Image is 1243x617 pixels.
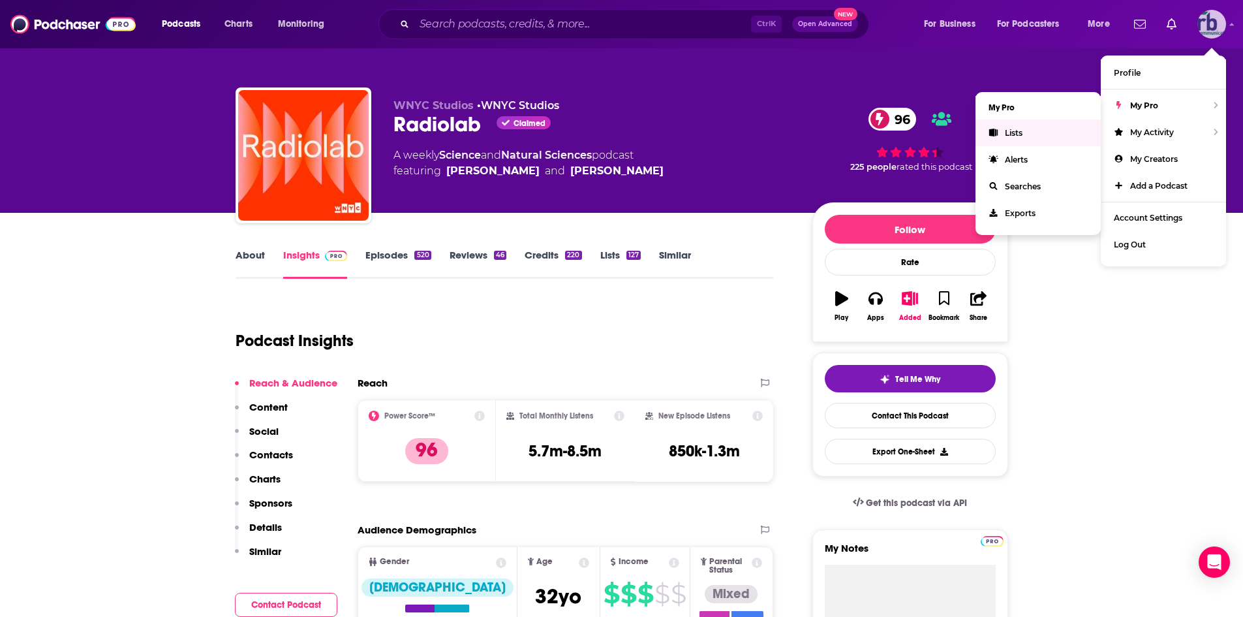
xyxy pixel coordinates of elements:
[868,108,917,131] a: 96
[249,425,279,437] p: Social
[927,283,961,330] button: Bookmark
[249,401,288,413] p: Content
[915,14,992,35] button: open menu
[249,449,293,461] p: Contacts
[893,283,927,330] button: Added
[709,558,750,575] span: Parental Status
[825,215,996,244] button: Follow
[238,90,369,221] img: Radiolab
[393,163,664,179] span: featuring
[961,283,995,330] button: Share
[812,99,1008,180] div: 96 225 peoplerated this podcast
[924,15,975,33] span: For Business
[481,99,559,112] a: WNYC Studios
[997,15,1060,33] span: For Podcasters
[235,377,337,401] button: Reach & Audience
[899,314,921,322] div: Added
[514,120,545,127] span: Claimed
[981,536,1004,546] img: Podchaser Pro
[439,149,481,161] a: Science
[842,487,978,519] a: Get this podcast via API
[619,558,649,566] span: Income
[216,14,260,35] a: Charts
[249,497,292,509] p: Sponsors
[236,249,265,279] a: About
[1079,14,1126,35] button: open menu
[859,283,893,330] button: Apps
[792,16,858,32] button: Open AdvancedNew
[249,545,281,558] p: Similar
[249,377,337,389] p: Reach & Audience
[405,438,448,464] p: 96
[235,425,279,449] button: Social
[235,401,288,425] button: Content
[1101,146,1226,172] a: My Creators
[249,473,281,485] p: Charts
[545,163,565,179] span: and
[1199,546,1230,578] div: Open Intercom Messenger
[1130,181,1188,191] span: Add a Podcast
[981,534,1004,546] a: Pro website
[570,163,664,179] div: [PERSON_NAME]
[654,584,669,605] span: $
[519,411,593,420] h2: Total Monthly Listens
[450,249,506,279] a: Reviews46
[393,99,474,112] span: WNYC Studios
[501,149,592,161] a: Natural Sciences
[278,15,324,33] span: Monitoring
[358,377,388,389] h2: Reach
[1129,13,1151,35] a: Show notifications dropdown
[384,411,435,420] h2: Power Score™
[235,497,292,521] button: Sponsors
[10,12,136,37] img: Podchaser - Follow, Share and Rate Podcasts
[705,585,758,603] div: Mixed
[358,524,476,536] h2: Audience Demographics
[1114,240,1146,249] span: Log Out
[391,9,882,39] div: Search podcasts, credits, & more...
[235,545,281,569] button: Similar
[751,16,782,33] span: Ctrl K
[249,521,282,533] p: Details
[600,249,641,279] a: Lists127
[529,441,602,461] h3: 5.7m-8.5m
[393,148,664,179] div: A weekly podcast
[825,542,996,565] label: My Notes
[325,251,348,261] img: Podchaser Pro
[1114,68,1141,78] span: Profile
[850,162,897,172] span: 225 people
[1197,10,1226,39] button: Show profile menu
[236,331,354,351] h1: Podcast Insights
[1101,204,1226,231] a: Account Settings
[535,584,581,609] span: 32 yo
[446,163,540,179] a: Latif Nasser
[621,584,636,605] span: $
[1101,59,1226,86] a: Profile
[525,249,581,279] a: Credits220
[481,149,501,161] span: and
[235,521,282,545] button: Details
[365,249,431,279] a: Episodes520
[867,314,884,322] div: Apps
[604,584,619,605] span: $
[626,251,641,260] div: 127
[928,314,959,322] div: Bookmark
[269,14,341,35] button: open menu
[283,249,348,279] a: InsightsPodchaser Pro
[825,249,996,276] div: Rate
[637,584,653,605] span: $
[235,449,293,473] button: Contacts
[414,14,751,35] input: Search podcasts, credits, & more...
[825,439,996,464] button: Export One-Sheet
[880,374,890,385] img: tell me why sparkle
[1197,10,1226,39] img: User Profile
[235,473,281,497] button: Charts
[494,251,506,260] div: 46
[1161,13,1182,35] a: Show notifications dropdown
[153,14,217,35] button: open menu
[669,441,740,461] h3: 850k-1.3m
[477,99,559,112] span: •
[834,8,857,20] span: New
[671,584,686,605] span: $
